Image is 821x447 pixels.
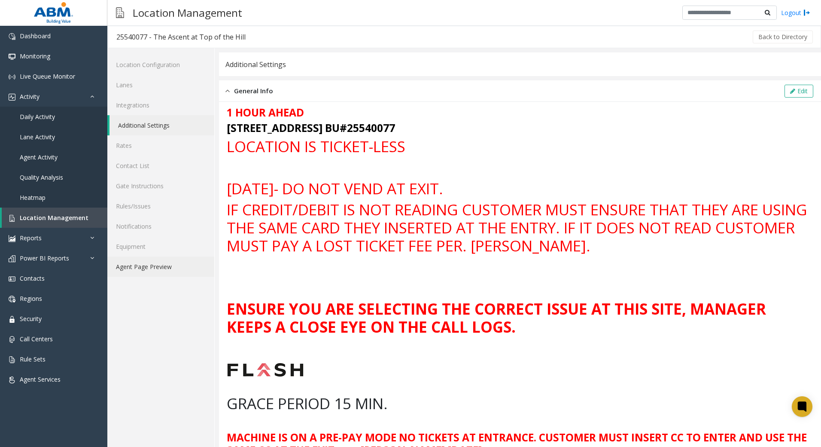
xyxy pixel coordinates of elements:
[9,255,15,262] img: 'icon'
[227,121,395,135] font: [STREET_ADDRESS] BU#25540077
[781,8,810,17] a: Logout
[803,8,810,17] img: logout
[227,178,443,199] span: [DATE]- DO NOT VEND AT EXIT.
[227,136,405,156] font: LOCATION IS TICKET-LESS
[9,377,15,383] img: 'icon'
[116,31,246,43] div: 25540077 - The Ascent at Top of the Hill
[9,215,15,222] img: 'icon'
[20,214,88,222] span: Location Management
[225,59,286,70] div: Additional Settings
[107,156,214,176] a: Contact List
[20,52,50,60] span: Monitoring
[20,375,61,383] span: Agent Services
[107,75,214,95] a: Lanes
[9,73,15,80] img: 'icon'
[20,234,42,242] span: Reports
[116,2,124,23] img: pageIcon
[753,31,813,43] button: Back to Directory
[9,33,15,40] img: 'icon'
[20,294,42,303] span: Regions
[107,216,214,236] a: Notifications
[107,55,214,75] a: Location Configuration
[9,296,15,303] img: 'icon'
[20,193,46,202] span: Heatmap
[227,105,304,119] font: 1 HOUR AHEAD
[20,153,58,161] span: Agent Activity
[234,86,273,96] span: General Info
[20,32,51,40] span: Dashboard
[785,85,813,98] button: Edit
[20,254,69,262] span: Power BI Reports
[20,355,46,363] span: Rule Sets
[109,115,214,135] a: Additional Settings
[9,316,15,323] img: 'icon'
[227,299,766,337] b: ENSURE YOU ARE SELECTING THE CORRECT ISSUE AT THIS SITE, MANAGER KEEPS A CLOSE EYE ON THE CALL LOGS.
[9,276,15,282] img: 'icon'
[128,2,246,23] h3: Location Management
[227,395,813,413] h1: GRACE PERIOD 15 MIN.
[107,196,214,216] a: Rules/Issues
[2,208,107,228] a: Location Management
[9,53,15,60] img: 'icon'
[107,236,214,257] a: Equipment
[227,199,807,256] font: IF CREDIT/DEBIT IS NOT READING CUSTOMER MUST ENSURE THAT THEY ARE USING THE SAME CARD THEY INSERT...
[20,92,40,101] span: Activity
[225,86,230,96] img: opened
[107,176,214,196] a: Gate Instructions
[9,336,15,343] img: 'icon'
[20,173,63,181] span: Quality Analysis
[107,135,214,156] a: Rates
[20,274,45,282] span: Contacts
[9,356,15,363] img: 'icon'
[107,95,214,115] a: Integrations
[107,257,214,277] a: Agent Page Preview
[9,235,15,242] img: 'icon'
[20,113,55,121] span: Daily Activity
[20,72,75,80] span: Live Queue Monitor
[9,94,15,101] img: 'icon'
[227,348,304,392] img: f79d10a3e5cc4d10b9634146eceb4476.jpg
[20,335,53,343] span: Call Centers
[20,133,55,141] span: Lane Activity
[20,315,42,323] span: Security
